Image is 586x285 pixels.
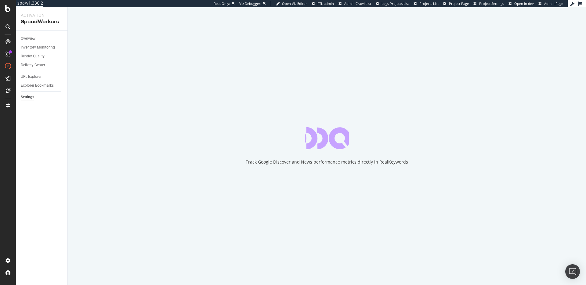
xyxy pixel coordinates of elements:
span: Open Viz Editor [282,1,307,6]
div: Overview [21,35,35,42]
a: FTL admin [312,1,334,6]
span: Open in dev [514,1,534,6]
a: Logs Projects List [376,1,409,6]
div: Inventory Monitoring [21,44,55,51]
div: Settings [21,94,34,100]
a: Projects List [414,1,439,6]
span: Project Page [449,1,469,6]
a: Open Viz Editor [276,1,307,6]
a: Settings [21,94,63,100]
div: Open Intercom Messenger [565,264,580,279]
span: Project Settings [479,1,504,6]
div: ReadOnly: [214,1,230,6]
a: Project Page [443,1,469,6]
a: Admin Crawl List [338,1,371,6]
span: Projects List [419,1,439,6]
div: SpeedWorkers [21,18,63,25]
a: Overview [21,35,63,42]
span: FTL admin [317,1,334,6]
span: Admin Crawl List [344,1,371,6]
div: Render Quality [21,53,45,60]
a: Open in dev [508,1,534,6]
a: Render Quality [21,53,63,60]
a: Delivery Center [21,62,63,68]
span: Admin Page [544,1,563,6]
div: Explorer Bookmarks [21,82,54,89]
div: animation [305,127,349,149]
div: Activation [21,12,63,18]
span: Logs Projects List [382,1,409,6]
a: Admin Page [538,1,563,6]
a: Explorer Bookmarks [21,82,63,89]
div: Delivery Center [21,62,45,68]
div: URL Explorer [21,74,42,80]
div: Track Google Discover and News performance metrics directly in RealKeywords [246,159,408,165]
a: Project Settings [473,1,504,6]
div: Viz Debugger: [239,1,261,6]
a: Inventory Monitoring [21,44,63,51]
a: URL Explorer [21,74,63,80]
